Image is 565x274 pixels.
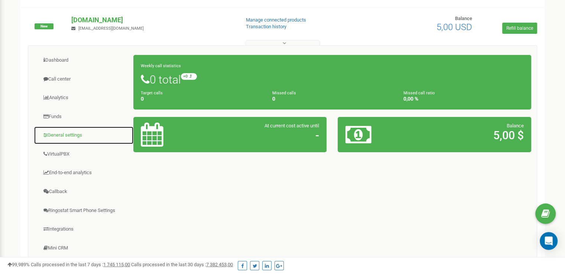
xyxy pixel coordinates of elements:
small: Weekly call statistics [141,63,181,68]
h2: - [204,129,319,141]
a: Analytics [34,89,134,107]
a: Dashboard [34,51,134,69]
a: Manage connected products [246,17,306,23]
a: Transaction history [246,24,286,29]
small: +0 [181,73,197,80]
u: 1 745 115,00 [103,262,130,267]
div: Open Intercom Messenger [540,232,558,250]
a: Integrations [34,220,134,238]
span: 5,00 USD [436,22,472,32]
a: Funds [34,108,134,126]
a: General settings [34,126,134,144]
h2: 5,00 $ [409,129,524,141]
a: Callback [34,183,134,201]
a: Ringostat Smart Phone Settings [34,202,134,220]
h1: 0 total [141,73,524,86]
a: VirtualPBX [34,145,134,163]
small: Target calls [141,91,163,95]
span: [EMAIL_ADDRESS][DOMAIN_NAME] [78,26,144,31]
small: Missed calls [272,91,296,95]
small: Missed call ratio [403,91,435,95]
h4: 0,00 % [403,96,524,102]
span: Calls processed in the last 7 days : [31,262,130,267]
a: Call center [34,70,134,88]
span: Calls processed in the last 30 days : [131,262,233,267]
u: 7 382 453,00 [206,262,233,267]
h4: 0 [272,96,393,102]
span: New [35,23,53,29]
span: At current cost active until [264,123,319,128]
span: Balance [455,16,472,21]
span: 99,989% [7,262,30,267]
a: Refill balance [502,23,537,34]
a: Mini CRM [34,239,134,257]
a: End-to-end analytics [34,164,134,182]
h4: 0 [141,96,261,102]
p: [DOMAIN_NAME] [71,15,234,25]
span: Balance [507,123,524,128]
